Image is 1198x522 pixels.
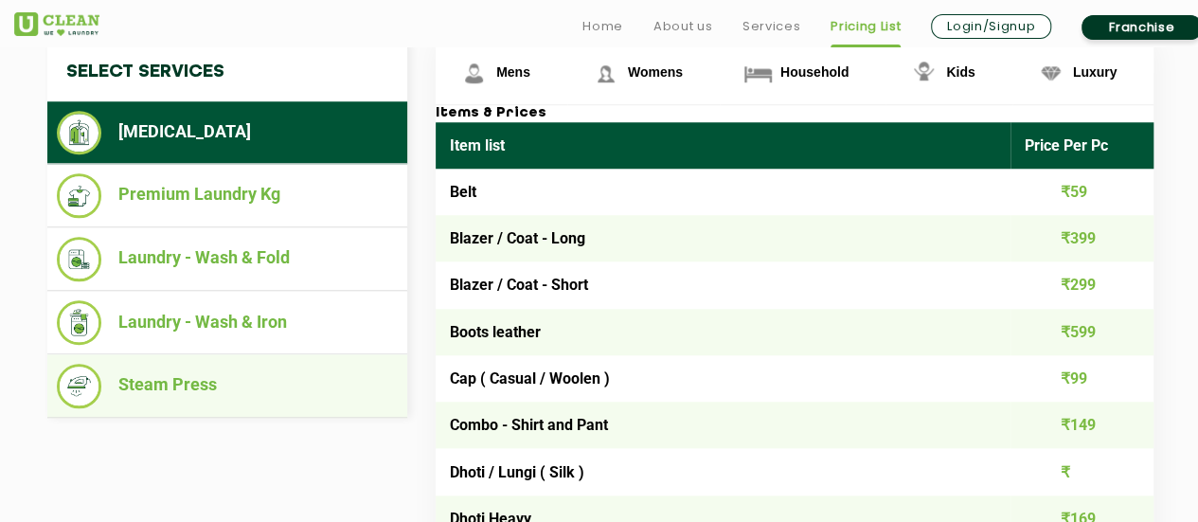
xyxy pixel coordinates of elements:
a: Services [742,15,800,38]
td: ₹399 [1010,215,1154,261]
img: Mens [457,57,491,90]
td: Combo - Shirt and Pant [436,402,1010,448]
span: Luxury [1073,64,1118,80]
li: Premium Laundry Kg [57,173,398,218]
img: Household [742,57,775,90]
td: Cap ( Casual / Woolen ) [436,355,1010,402]
span: Household [780,64,849,80]
li: Steam Press [57,364,398,408]
a: Login/Signup [931,14,1051,39]
img: Kids [907,57,940,90]
a: About us [653,15,712,38]
h4: Select Services [47,43,407,101]
td: ₹99 [1010,355,1154,402]
td: Belt [436,169,1010,215]
img: Laundry - Wash & Iron [57,300,101,345]
span: Mens [496,64,530,80]
td: ₹59 [1010,169,1154,215]
th: Price Per Pc [1010,122,1154,169]
td: Boots leather [436,309,1010,355]
h3: Items & Prices [436,105,1153,122]
td: Dhoti / Lungi ( Silk ) [436,448,1010,495]
img: Laundry - Wash & Fold [57,237,101,281]
td: ₹599 [1010,309,1154,355]
td: Blazer / Coat - Short [436,261,1010,308]
img: Womens [589,57,622,90]
img: Premium Laundry Kg [57,173,101,218]
td: Blazer / Coat - Long [436,215,1010,261]
li: [MEDICAL_DATA] [57,111,398,154]
span: Kids [946,64,974,80]
a: Home [582,15,623,38]
img: Steam Press [57,364,101,408]
span: Womens [628,64,683,80]
img: UClean Laundry and Dry Cleaning [14,12,99,36]
img: Dry Cleaning [57,111,101,154]
td: ₹299 [1010,261,1154,308]
img: Luxury [1034,57,1067,90]
td: ₹149 [1010,402,1154,448]
td: ₹ [1010,448,1154,495]
a: Pricing List [831,15,901,38]
li: Laundry - Wash & Fold [57,237,398,281]
th: Item list [436,122,1010,169]
li: Laundry - Wash & Iron [57,300,398,345]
